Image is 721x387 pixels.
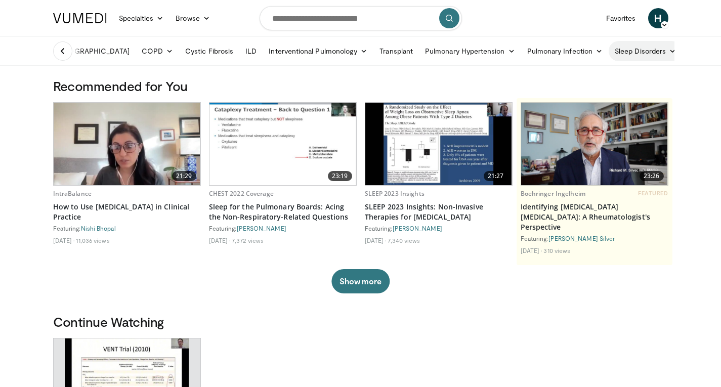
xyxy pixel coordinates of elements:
[113,8,170,28] a: Specialties
[209,236,231,244] li: [DATE]
[172,171,196,181] span: 21:29
[365,202,513,222] a: SLEEP 2023 Insights: Non-Invasive Therapies for [MEDICAL_DATA]
[136,41,179,61] a: COPD
[640,171,664,181] span: 23:26
[232,236,264,244] li: 7,372 views
[521,246,542,254] li: [DATE]
[521,41,609,61] a: Pulmonary Infection
[373,41,419,61] a: Transplant
[209,189,274,198] a: CHEST 2022 Coverage
[365,236,387,244] li: [DATE]
[53,314,668,330] h3: Continue Watching
[365,224,513,232] div: Featuring:
[393,225,442,232] a: [PERSON_NAME]
[179,41,239,61] a: Cystic Fibrosis
[209,103,356,185] a: 23:19
[260,6,462,30] input: Search topics, interventions
[53,13,107,23] img: VuMedi Logo
[609,41,682,61] a: Sleep Disorders
[521,103,668,185] a: 23:26
[209,224,357,232] div: Featuring:
[365,189,425,198] a: SLEEP 2023 Insights
[54,103,200,185] img: 662646f3-24dc-48fd-91cb-7f13467e765c.620x360_q85_upscale.jpg
[45,41,136,61] a: [DEMOGRAPHIC_DATA]
[419,41,521,61] a: Pulmonary Hypertension
[331,269,390,293] button: Show more
[484,171,508,181] span: 21:27
[365,103,512,185] img: e0da9332-76d3-4490-9302-7b0be96a7cdb.620x360_q85_upscale.jpg
[263,41,373,61] a: Interventional Pulmonology
[548,235,615,242] a: [PERSON_NAME] Silver
[53,189,92,198] a: IntraBalance
[169,8,216,28] a: Browse
[209,202,357,222] a: Sleep for the Pulmonary Boards: Acing the Non-Respiratory-Related Questions
[600,8,642,28] a: Favorites
[53,224,201,232] div: Featuring:
[54,103,200,185] a: 21:29
[53,236,75,244] li: [DATE]
[521,234,668,242] div: Featuring:
[239,41,263,61] a: ILD
[521,202,668,232] a: Identifying [MEDICAL_DATA] [MEDICAL_DATA]: A Rheumatologist's Perspective
[53,78,668,94] h3: Recommended for You
[638,190,668,197] span: FEATURED
[543,246,570,254] li: 310 views
[328,171,352,181] span: 23:19
[648,8,668,28] a: H
[365,103,512,185] a: 21:27
[81,225,116,232] a: Nishi Bhopal
[237,225,286,232] a: [PERSON_NAME]
[76,236,109,244] li: 11,036 views
[388,236,420,244] li: 7,340 views
[209,103,356,185] img: 9ae18581-15d7-4e3f-9e17-ab981157280a.620x360_q85_upscale.jpg
[53,202,201,222] a: How to Use [MEDICAL_DATA] in Clinical Practice
[521,189,585,198] a: Boehringer Ingelheim
[521,103,668,185] img: dcc7dc38-d620-4042-88f3-56bf6082e623.png.620x360_q85_upscale.png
